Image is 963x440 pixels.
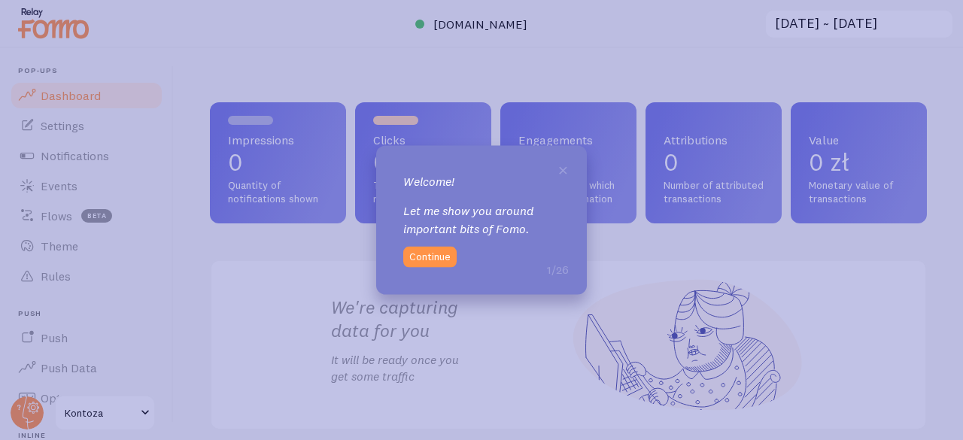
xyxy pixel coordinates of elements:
[557,157,569,180] span: ×
[403,172,560,190] p: Welcome!
[403,247,457,268] button: Continue
[403,172,560,238] div: Let me show you around important bits of Fomo.
[557,163,569,175] button: Close Tour
[547,262,569,277] span: 1/26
